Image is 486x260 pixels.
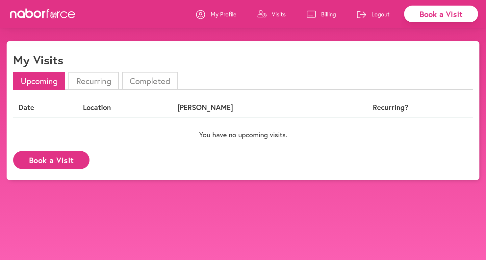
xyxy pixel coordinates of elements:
[13,130,473,139] p: You have no upcoming visits.
[13,156,90,162] a: Book a Visit
[404,6,478,22] div: Book a Visit
[371,10,390,18] p: Logout
[307,4,336,24] a: Billing
[196,4,236,24] a: My Profile
[211,10,236,18] p: My Profile
[272,10,286,18] p: Visits
[13,53,63,67] h1: My Visits
[78,98,172,117] th: Location
[357,4,390,24] a: Logout
[68,72,118,90] li: Recurring
[172,98,334,117] th: [PERSON_NAME]
[334,98,447,117] th: Recurring?
[257,4,286,24] a: Visits
[321,10,336,18] p: Billing
[13,98,78,117] th: Date
[13,151,90,169] button: Book a Visit
[122,72,178,90] li: Completed
[13,72,65,90] li: Upcoming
